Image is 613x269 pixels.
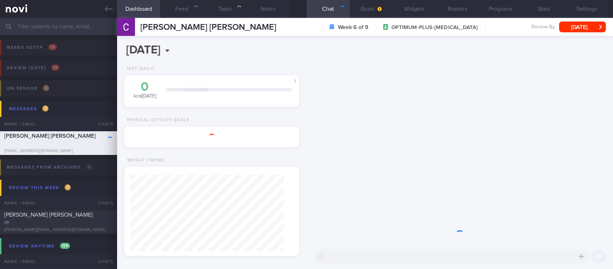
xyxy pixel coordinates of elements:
strong: Week 6 of 9 [338,24,368,31]
span: 1 [42,105,48,112]
div: On sensor [5,84,51,93]
span: Review By [531,24,555,30]
span: [PERSON_NAME] [PERSON_NAME] [140,23,276,32]
div: Chats [88,254,117,269]
div: Chats [88,196,117,210]
button: [DATE] [559,22,606,32]
span: 79 [48,44,57,50]
div: Physical Activity Goals [124,118,189,123]
span: 0 [86,164,92,170]
span: 129 [60,243,70,249]
div: kcal [DATE] [131,81,158,100]
div: Diet (Daily) [124,66,155,72]
div: Review anytime [7,241,72,251]
div: [PERSON_NAME][EMAIL_ADDRESS][DOMAIN_NAME] [4,227,113,233]
div: 0 [131,81,158,93]
span: [PERSON_NAME] [PERSON_NAME] [4,212,93,218]
span: 1 [65,184,71,190]
span: 43 [51,65,59,71]
div: Messages [7,104,50,114]
div: Needs setup [5,43,59,52]
div: Weight (Trend) [124,158,164,163]
div: Review [DATE] [5,63,61,73]
div: Messages from Archived [5,162,94,172]
span: 8 [43,85,49,91]
div: Review this week [7,183,73,193]
div: [EMAIL_ADDRESS][DOMAIN_NAME] [4,148,113,154]
div: Chats [88,117,117,131]
span: OPTIMUM-PLUS-[MEDICAL_DATA] [391,24,478,31]
span: [PERSON_NAME] [PERSON_NAME] [4,133,96,139]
